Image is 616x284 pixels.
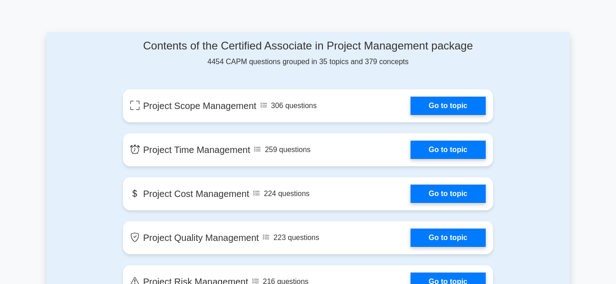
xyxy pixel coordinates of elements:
[123,39,493,67] div: 4454 CAPM questions grouped in 35 topics and 379 concepts
[411,141,486,159] a: Go to topic
[411,97,486,115] a: Go to topic
[123,39,493,53] h4: Contents of the Certified Associate in Project Management package
[411,185,486,203] a: Go to topic
[411,229,486,247] a: Go to topic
